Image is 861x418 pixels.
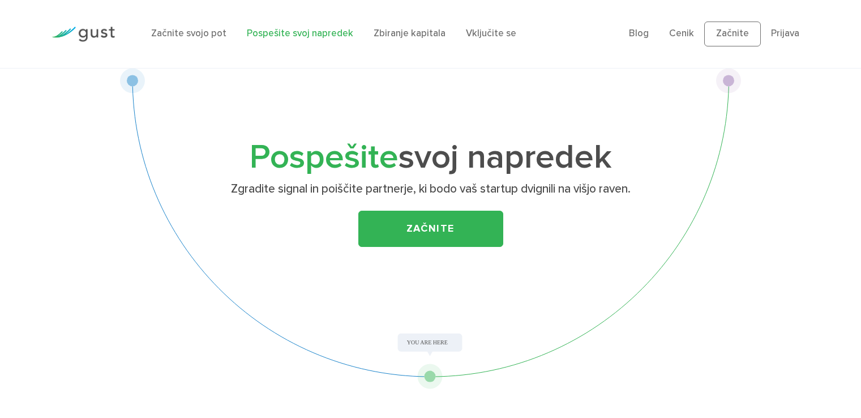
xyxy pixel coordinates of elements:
a: Začnite [704,22,761,46]
a: Začnite svojo pot [151,28,226,39]
img: Logotip sunka vetra [52,27,115,42]
a: Blog [629,28,649,39]
font: Začnite [406,223,455,234]
font: svoj napredek [399,137,612,177]
a: Vključite se [466,28,516,39]
font: Pospešite [250,137,399,177]
font: Zgradite signal in poiščite partnerje, ki bodo vaš startup dvignili na višjo raven. [231,182,631,196]
a: Prijava [771,28,799,39]
a: Zbiranje kapitala [374,28,446,39]
a: Cenik [669,28,694,39]
a: Začnite [358,211,503,247]
font: Začnite [716,28,749,39]
a: Pospešite svoj napredek [247,28,353,39]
